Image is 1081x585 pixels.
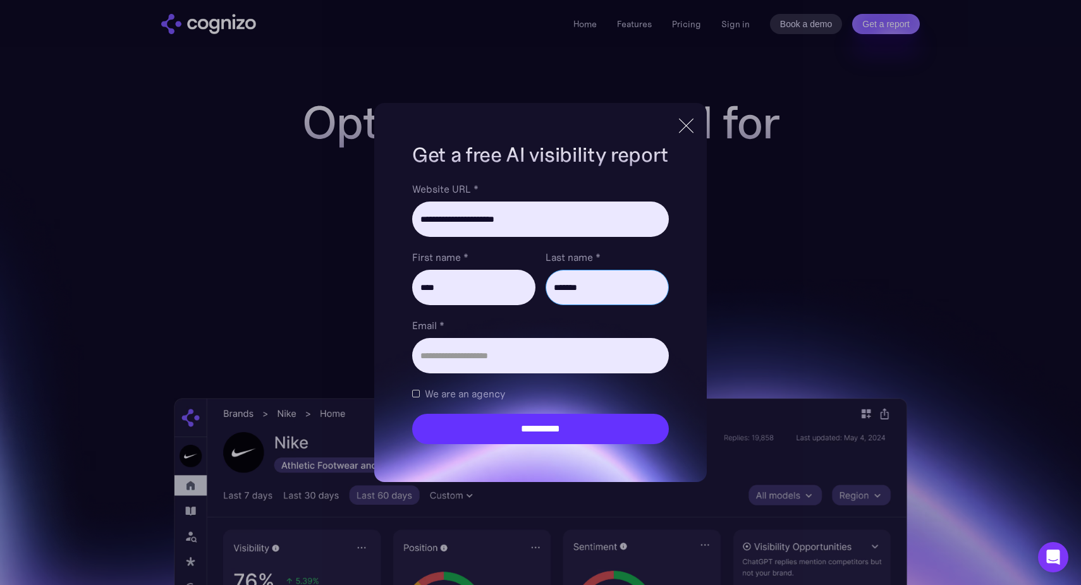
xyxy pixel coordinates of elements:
[425,386,505,401] span: We are an agency
[412,141,669,169] h1: Get a free AI visibility report
[412,318,669,333] label: Email *
[546,250,669,265] label: Last name *
[412,250,535,265] label: First name *
[1038,542,1068,572] div: Open Intercom Messenger
[412,181,669,444] form: Brand Report Form
[412,181,669,196] label: Website URL *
